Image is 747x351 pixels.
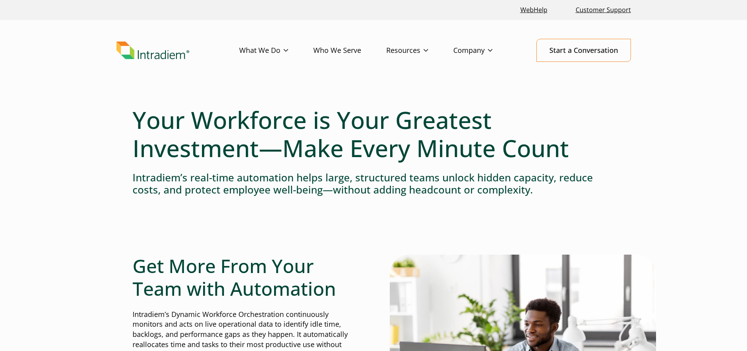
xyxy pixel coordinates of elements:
a: Who We Serve [313,39,386,62]
a: Resources [386,39,453,62]
h4: Intradiem’s real-time automation helps large, structured teams unlock hidden capacity, reduce cos... [133,172,615,196]
h1: Your Workforce is Your Greatest Investment—Make Every Minute Count [133,106,615,162]
a: Link to homepage of Intradiem [116,42,239,60]
a: Company [453,39,518,62]
h2: Get More From Your Team with Automation [133,255,358,300]
a: Customer Support [573,2,634,18]
a: Link opens in a new window [517,2,551,18]
a: Start a Conversation [536,39,631,62]
a: What We Do [239,39,313,62]
img: Intradiem [116,42,189,60]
